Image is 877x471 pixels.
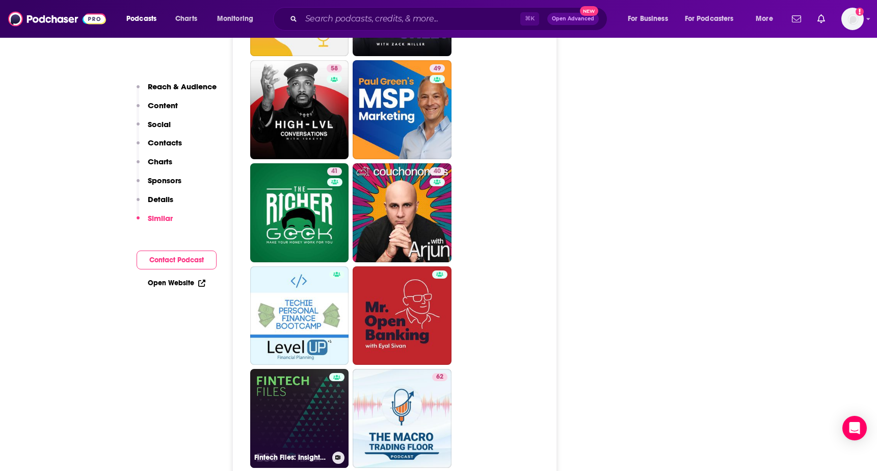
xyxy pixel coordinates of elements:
[552,16,594,21] span: Open Advanced
[254,453,328,462] h3: Fintech Files: Insights on TECH by BCG Platinion
[327,64,342,72] a: 58
[250,369,349,468] a: Fintech Files: Insights on TECH by BCG Platinion
[126,12,156,26] span: Podcasts
[749,11,786,27] button: open menu
[148,82,217,91] p: Reach & Audience
[148,279,205,287] a: Open Website
[353,369,451,468] a: 62
[301,11,520,27] input: Search podcasts, credits, & more...
[353,60,451,159] a: 49
[137,194,173,213] button: Details
[148,157,172,166] p: Charts
[148,213,173,223] p: Similar
[621,11,681,27] button: open menu
[856,8,864,16] svg: Add a profile image
[436,372,443,382] span: 62
[148,119,171,129] p: Social
[250,60,349,159] a: 58
[331,64,338,74] span: 58
[678,11,749,27] button: open menu
[327,167,342,176] a: 41
[841,8,864,30] button: Show profile menu
[813,10,829,28] a: Show notifications dropdown
[175,12,197,26] span: Charts
[547,13,599,25] button: Open AdvancedNew
[841,8,864,30] img: User Profile
[685,12,734,26] span: For Podcasters
[580,6,598,16] span: New
[148,176,181,185] p: Sponsors
[353,163,451,262] a: 40
[842,416,867,440] div: Open Intercom Messenger
[148,194,173,204] p: Details
[8,9,106,29] img: Podchaser - Follow, Share and Rate Podcasts
[137,138,182,157] button: Contacts
[283,7,617,31] div: Search podcasts, credits, & more...
[119,11,170,27] button: open menu
[250,163,349,262] a: 41
[137,119,171,138] button: Social
[137,82,217,101] button: Reach & Audience
[432,373,447,381] a: 62
[841,8,864,30] span: Logged in as patiencebaldacci
[137,213,173,232] button: Similar
[217,12,253,26] span: Monitoring
[434,166,441,177] span: 40
[137,157,172,176] button: Charts
[788,10,805,28] a: Show notifications dropdown
[137,251,217,269] button: Contact Podcast
[756,12,773,26] span: More
[434,64,441,74] span: 49
[169,11,203,27] a: Charts
[210,11,267,27] button: open menu
[137,101,178,119] button: Content
[520,12,539,26] span: ⌘ K
[137,176,181,194] button: Sponsors
[331,166,338,177] span: 41
[430,64,445,72] a: 49
[430,167,445,176] a: 40
[148,138,182,147] p: Contacts
[628,12,668,26] span: For Business
[148,101,178,110] p: Content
